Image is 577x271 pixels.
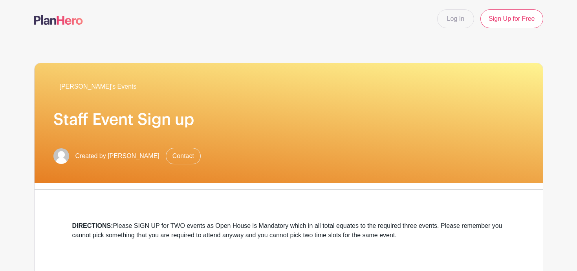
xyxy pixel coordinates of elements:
a: Sign Up for Free [480,9,543,28]
span: Created by [PERSON_NAME] [75,151,159,161]
strong: DIRECTIONS: [72,222,113,229]
a: Contact [166,148,201,164]
div: Please SIGN UP for TWO events as Open House is Mandatory which in all total equates to the requir... [72,221,505,240]
h1: Staff Event Sign up [53,110,524,129]
img: logo-507f7623f17ff9eddc593b1ce0a138ce2505c220e1c5a4e2b4648c50719b7d32.svg [34,15,83,25]
span: [PERSON_NAME]'s Events [60,82,137,91]
img: default-ce2991bfa6775e67f084385cd625a349d9dcbb7a52a09fb2fda1e96e2d18dcdb.png [53,148,69,164]
a: Log In [437,9,474,28]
